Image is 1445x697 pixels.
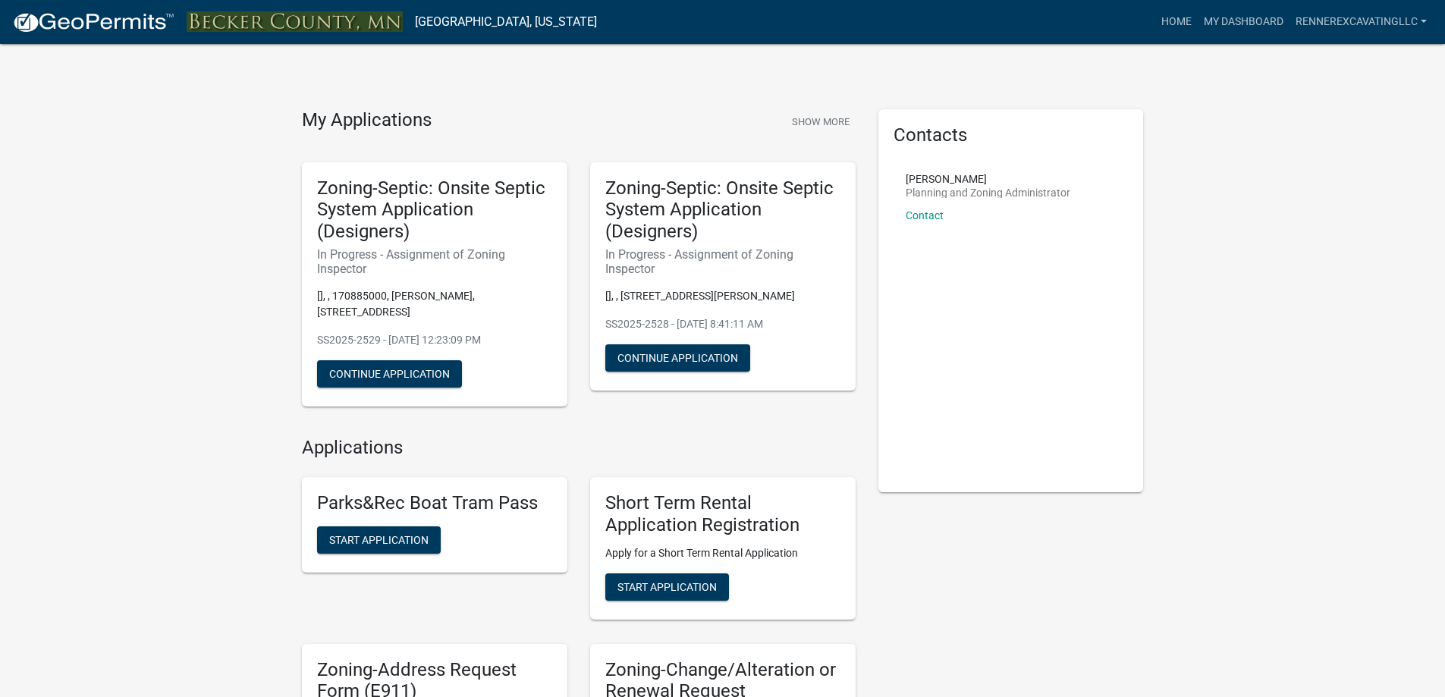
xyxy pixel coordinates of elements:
[1155,8,1198,36] a: Home
[605,288,840,304] p: [], , [STREET_ADDRESS][PERSON_NAME]
[317,360,462,388] button: Continue Application
[906,187,1070,198] p: Planning and Zoning Administrator
[317,247,552,276] h6: In Progress - Assignment of Zoning Inspector
[605,247,840,276] h6: In Progress - Assignment of Zoning Inspector
[187,11,403,32] img: Becker County, Minnesota
[302,109,432,132] h4: My Applications
[329,533,429,545] span: Start Application
[302,437,856,459] h4: Applications
[317,177,552,243] h5: Zoning-Septic: Onsite Septic System Application (Designers)
[415,9,597,35] a: [GEOGRAPHIC_DATA], [US_STATE]
[605,492,840,536] h5: Short Term Rental Application Registration
[617,580,717,592] span: Start Application
[605,573,729,601] button: Start Application
[894,124,1129,146] h5: Contacts
[605,545,840,561] p: Apply for a Short Term Rental Application
[605,344,750,372] button: Continue Application
[605,177,840,243] h5: Zoning-Septic: Onsite Septic System Application (Designers)
[317,526,441,554] button: Start Application
[1290,8,1433,36] a: rennerexcavatingllc
[605,316,840,332] p: SS2025-2528 - [DATE] 8:41:11 AM
[906,209,944,221] a: Contact
[906,174,1070,184] p: [PERSON_NAME]
[317,492,552,514] h5: Parks&Rec Boat Tram Pass
[1198,8,1290,36] a: My Dashboard
[786,109,856,134] button: Show More
[317,332,552,348] p: SS2025-2529 - [DATE] 12:23:09 PM
[317,288,552,320] p: [], , 170885000, [PERSON_NAME], [STREET_ADDRESS]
